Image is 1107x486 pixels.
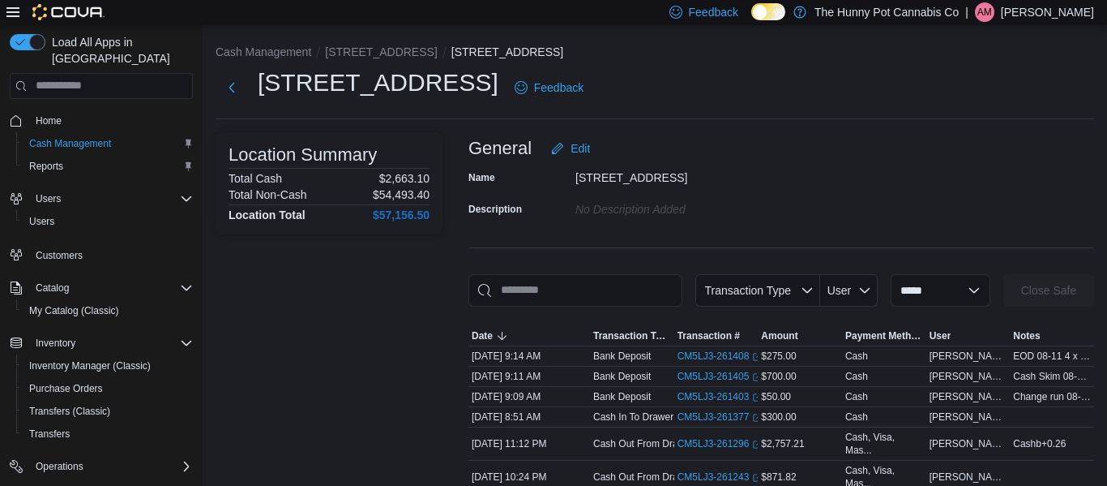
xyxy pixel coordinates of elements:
a: CM5LJ3-261405External link [677,370,763,383]
button: [STREET_ADDRESS] [325,45,437,58]
span: Transfers (Classic) [29,405,110,418]
span: Home [36,114,62,127]
button: Users [3,187,199,210]
span: Transaction Type [704,284,791,297]
span: Catalog [29,278,193,298]
nav: An example of EuiBreadcrumbs [216,44,1094,63]
span: Cash Skim 08-11 3 x $100 2 x $50 15 x $20 [1013,370,1091,383]
a: Transfers (Classic) [23,402,117,421]
span: $871.82 [761,471,796,484]
div: Cash [845,370,868,383]
p: Bank Deposit [593,350,651,363]
svg: External link [752,473,762,483]
div: [DATE] 9:11 AM [468,367,590,386]
span: Notes [1013,329,1040,342]
span: Dark Mode [751,20,752,21]
span: Transaction Type [593,329,671,342]
button: Catalog [3,277,199,299]
span: Customers [36,249,83,262]
div: Cash, Visa, Mas... [845,431,923,457]
span: Transfers (Classic) [23,402,193,421]
p: Bank Deposit [593,370,651,383]
span: Users [29,189,193,209]
span: Inventory Manager (Classic) [23,356,193,376]
span: AM [977,2,992,22]
h3: Location Summary [229,145,377,165]
span: Transfers [29,428,70,441]
a: Feedback [508,71,590,104]
a: CM5LJ3-261296External link [677,437,763,450]
a: CM5LJ3-261377External link [677,411,763,424]
span: Feedback [689,4,738,20]
button: Transaction Type [695,274,820,307]
span: Transfers [23,424,193,444]
span: Date [472,329,493,342]
span: Operations [29,457,193,476]
span: User [930,329,951,342]
p: | [965,2,968,22]
span: Cashb+0.26 [1013,437,1066,450]
span: [PERSON_NAME] [930,411,1007,424]
span: Inventory Manager (Classic) [29,359,151,372]
button: Transfers [16,423,199,445]
div: Cash [845,411,868,424]
h6: Total Non-Cash [229,188,307,201]
svg: External link [752,352,762,362]
a: Users [23,212,61,231]
p: Cash Out From Drawer (Cash 2) [593,437,733,450]
h6: Total Cash [229,172,282,185]
span: Users [29,215,54,228]
div: [STREET_ADDRESS] [575,165,793,184]
a: Inventory Manager (Classic) [23,356,157,376]
span: Home [29,110,193,131]
span: $300.00 [761,411,796,424]
span: Payment Methods [845,329,923,342]
a: Customers [29,246,89,265]
h1: [STREET_ADDRESS] [258,67,498,99]
label: Name [468,171,495,184]
span: Feedback [534,80,583,96]
button: My Catalog (Classic) [16,299,199,322]
span: Purchase Orders [29,382,103,395]
a: CM5LJ3-261403External link [677,390,763,403]
svg: External link [752,393,762,402]
span: Inventory [29,333,193,353]
button: Edit [545,132,596,165]
span: $275.00 [761,350,796,363]
button: Operations [29,457,90,476]
a: Home [29,111,68,131]
span: $2,757.21 [761,437,804,450]
h4: Location Total [229,209,306,221]
button: Date [468,326,590,346]
span: Reports [29,160,63,173]
div: Cash [845,390,868,403]
button: Customers [3,243,199,266]
span: Users [23,212,193,231]
p: Cash Out From Drawer (Cash 1) [593,471,733,484]
a: My Catalog (Classic) [23,301,126,320]
span: Close Safe [1021,282,1076,299]
button: User [820,274,878,307]
button: Inventory [29,333,82,353]
a: CM5LJ3-261243External link [677,471,763,484]
div: No Description added [575,196,793,216]
button: Inventory [3,332,199,355]
span: [PERSON_NAME] [930,370,1007,383]
a: Purchase Orders [23,379,109,398]
button: Users [16,210,199,233]
button: Cash Management [16,132,199,155]
button: Next [216,71,248,104]
span: Cash Management [23,134,193,153]
button: Transaction Type [590,326,674,346]
button: Transfers (Classic) [16,400,199,423]
span: Cash Management [29,137,111,150]
a: Transfers [23,424,76,444]
svg: External link [752,372,762,382]
span: Users [36,192,61,205]
button: Amount [758,326,842,346]
label: Description [468,203,522,216]
span: Transaction # [677,329,740,342]
a: Cash Management [23,134,118,153]
svg: External link [752,413,762,423]
span: $50.00 [761,390,791,403]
